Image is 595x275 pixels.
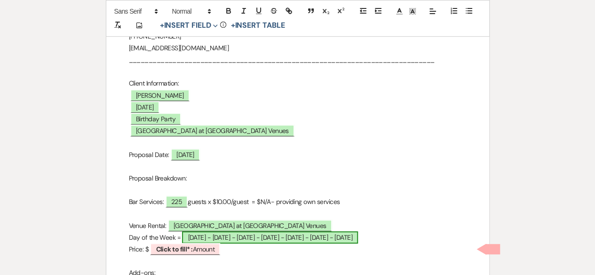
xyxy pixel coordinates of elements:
span: 225 [166,196,188,207]
p: Bar Services: guests x $10.00/guest = $N/A- providing own services [129,196,467,208]
span: [DATE] [130,101,159,113]
p: _____________________________________________________________________________ [129,54,467,66]
button: +Insert Table [227,20,288,31]
p: Client Information: [129,78,467,89]
span: Amount [150,243,220,255]
span: Text Color [393,6,406,17]
p: [EMAIL_ADDRESS][DOMAIN_NAME] [129,42,467,54]
span: [DATE] - [DATE] - [DATE] - [DATE] - [DATE] - [DATE] - [DATE] [182,231,357,244]
span: + [230,22,235,29]
p: Proposal Date: [129,149,467,161]
span: [GEOGRAPHIC_DATA] at [GEOGRAPHIC_DATA] Venues [168,220,332,231]
span: [PERSON_NAME] [130,89,190,101]
span: Text Background Color [406,6,419,17]
span: [DATE] [171,149,200,160]
p: Price: $ [129,244,467,255]
span: Birthday Party [130,113,181,125]
p: Venue Rental: [129,220,467,232]
span: [GEOGRAPHIC_DATA] at [GEOGRAPHIC_DATA] Venues [130,125,294,136]
p: Proposal Breakdown: [129,173,467,184]
p: Day of the Week = [129,232,467,244]
span: + [160,22,164,29]
b: Click to fill* : [156,245,192,253]
span: Header Formats [168,6,214,17]
button: Insert Field [157,20,222,31]
span: Alignment [426,6,439,17]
